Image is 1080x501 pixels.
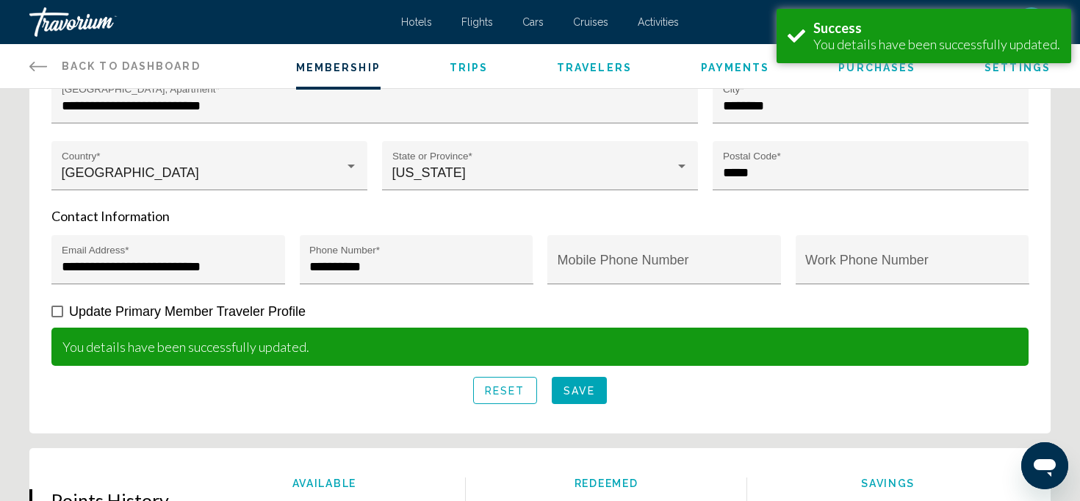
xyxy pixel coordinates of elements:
[638,16,679,28] a: Activities
[51,328,1029,366] p: You details have been successfully updated.
[51,208,1029,224] p: Contact Information
[401,16,432,28] a: Hotels
[573,16,608,28] a: Cruises
[557,62,632,73] a: Travelers
[473,377,537,404] button: Reset
[69,304,306,319] span: Update Primary Member Traveler Profile
[984,62,1051,73] a: Settings
[450,62,489,73] a: Trips
[838,62,915,73] a: Purchases
[29,44,201,88] a: Back to Dashboard
[29,7,386,37] a: Travorium
[392,165,466,180] span: [US_STATE]
[1021,442,1068,489] iframe: Кнопка для запуску вікна повідомлень
[461,16,493,28] a: Flights
[701,62,770,73] a: Payments
[564,385,595,397] span: Save
[552,377,607,404] button: Save
[485,385,525,397] span: Reset
[466,477,747,489] p: Redeemed
[184,477,465,489] p: Available
[62,60,201,72] span: Back to Dashboard
[1012,7,1051,37] button: User Menu
[813,36,1060,52] div: You details have been successfully updated.
[296,62,381,73] a: Membership
[62,165,199,180] span: [GEOGRAPHIC_DATA]
[747,477,1029,489] p: Savings
[813,20,1060,36] div: Success
[522,16,544,28] a: Cars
